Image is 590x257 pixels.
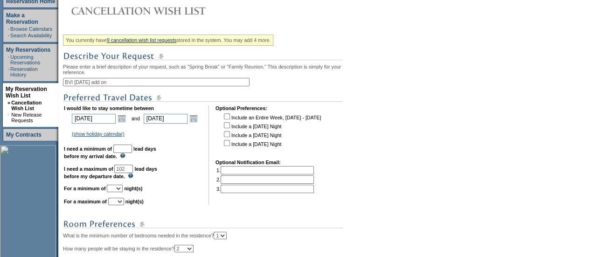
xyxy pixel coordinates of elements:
a: Open the calendar popup. [117,113,127,124]
a: Search Availability [10,33,52,38]
b: » [7,100,10,105]
td: 2. [216,175,314,184]
a: Upcoming Reservations [10,54,40,65]
input: Date format: M/D/Y. Shortcut keys: [T] for Today. [UP] or [.] for Next Day. [DOWN] or [,] for Pre... [144,114,187,124]
b: I need a maximum of [64,166,113,172]
td: · [8,66,9,77]
a: Make a Reservation [6,12,38,25]
b: For a maximum of [64,199,107,204]
a: Cancellation Wish List [11,100,42,111]
img: subTtlRoomPreferences.gif [63,218,343,230]
td: · [8,33,9,38]
b: I would like to stay sometime between [64,105,154,111]
a: New Release Requests [11,112,42,123]
b: night(s) [124,186,142,191]
b: Optional Notification Email: [215,160,281,165]
td: Include an Entire Week, [DATE] - [DATE] Include a [DATE] Night Include a [DATE] Night Include a [... [222,112,321,153]
a: Browse Calendars [10,26,52,32]
a: Reservation History [10,66,38,77]
td: and [130,112,141,125]
td: 3. [216,185,314,193]
a: (show holiday calendar) [72,131,125,137]
td: 1. [216,166,314,174]
b: lead days before my departure date. [64,166,157,179]
a: My Reservations [6,47,50,53]
b: I need a minimum of [64,146,112,152]
td: · [8,26,9,32]
b: For a minimum of [64,186,105,191]
a: 9 cancellation wish list requests [107,37,176,43]
b: lead days before my arrival date. [64,146,156,159]
a: My Reservation Wish List [6,86,47,99]
a: My Contracts [6,132,42,138]
td: · [8,54,9,65]
td: · [7,112,10,123]
img: questionMark_lightBlue.gif [120,153,125,158]
img: Cancellation Wish List [63,1,250,20]
div: You currently have stored in the system. You may add 4 more. [63,35,273,46]
a: Open the calendar popup. [188,113,199,124]
b: night(s) [125,199,144,204]
b: Optional Preferences: [215,105,267,111]
input: Date format: M/D/Y. Shortcut keys: [T] for Today. [UP] or [.] for Next Day. [DOWN] or [,] for Pre... [72,114,116,124]
img: questionMark_lightBlue.gif [128,173,133,178]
